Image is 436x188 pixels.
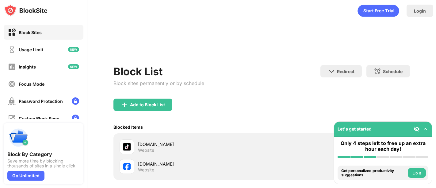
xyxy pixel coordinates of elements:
[68,64,79,69] img: new-icon.svg
[8,46,16,53] img: time-usage-off.svg
[7,127,29,149] img: push-categories.svg
[383,69,403,74] div: Schedule
[113,38,410,58] iframe: Banner
[19,64,36,69] div: Insights
[113,65,204,78] div: Block List
[358,5,399,17] div: animation
[8,97,16,105] img: password-protection-off.svg
[123,143,131,151] img: favicons
[4,4,48,17] img: logo-blocksite.svg
[8,63,16,71] img: insights-off.svg
[72,97,79,105] img: lock-menu.svg
[19,99,63,104] div: Password Protection
[19,30,42,35] div: Block Sites
[414,126,420,132] img: eye-not-visible.svg
[7,159,80,168] div: Save more time by blocking thousands of sites in a single click
[8,115,16,122] img: customize-block-page-off.svg
[414,8,426,14] div: Login
[72,115,79,122] img: lock-menu.svg
[7,151,80,157] div: Block By Category
[408,168,426,178] button: Do it
[8,29,16,36] img: block-on.svg
[113,80,204,86] div: Block sites permanently or by schedule
[7,171,44,181] div: Go Unlimited
[338,126,372,131] div: Let's get started
[19,47,43,52] div: Usage Limit
[337,69,354,74] div: Redirect
[130,102,165,107] div: Add to Block List
[68,47,79,52] img: new-icon.svg
[19,81,44,87] div: Focus Mode
[138,167,154,173] div: Website
[422,126,428,132] img: omni-setup-toggle.svg
[138,141,262,147] div: [DOMAIN_NAME]
[123,163,131,170] img: favicons
[138,147,154,153] div: Website
[341,169,406,178] div: Get personalized productivity suggestions
[138,161,262,167] div: [DOMAIN_NAME]
[113,124,143,130] div: Blocked Items
[19,116,59,121] div: Custom Block Page
[8,80,16,88] img: focus-off.svg
[338,140,428,152] div: Only 4 steps left to free up an extra hour each day!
